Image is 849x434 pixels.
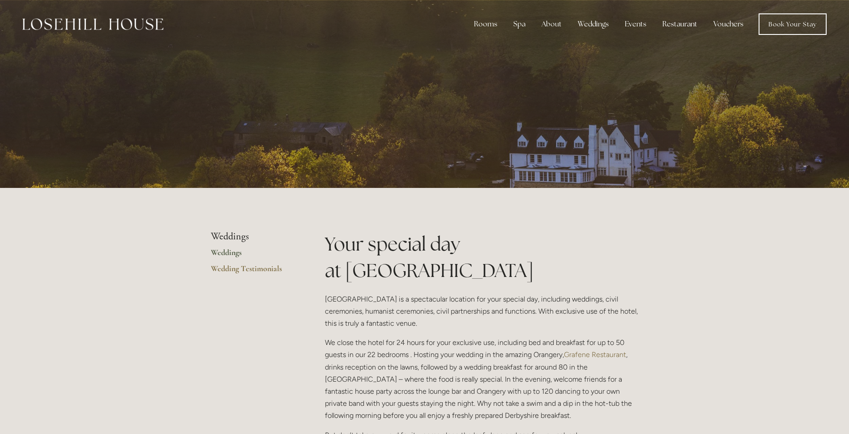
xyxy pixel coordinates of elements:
a: Vouchers [706,15,751,33]
div: Restaurant [655,15,704,33]
div: Events [618,15,653,33]
div: Rooms [467,15,504,33]
p: [GEOGRAPHIC_DATA] is a spectacular location for your special day, including weddings, civil cerem... [325,293,639,330]
h1: Your special day at [GEOGRAPHIC_DATA] [325,231,639,284]
p: We close the hotel for 24 hours for your exclusive use, including bed and breakfast for up to 50 ... [325,336,639,421]
a: Book Your Stay [759,13,827,35]
img: Losehill House [22,18,163,30]
a: Grafene Restaurant [564,350,626,359]
a: Wedding Testimonials [211,264,296,280]
li: Weddings [211,231,296,243]
div: Spa [506,15,533,33]
div: About [534,15,569,33]
div: Weddings [571,15,616,33]
a: Weddings [211,247,296,264]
